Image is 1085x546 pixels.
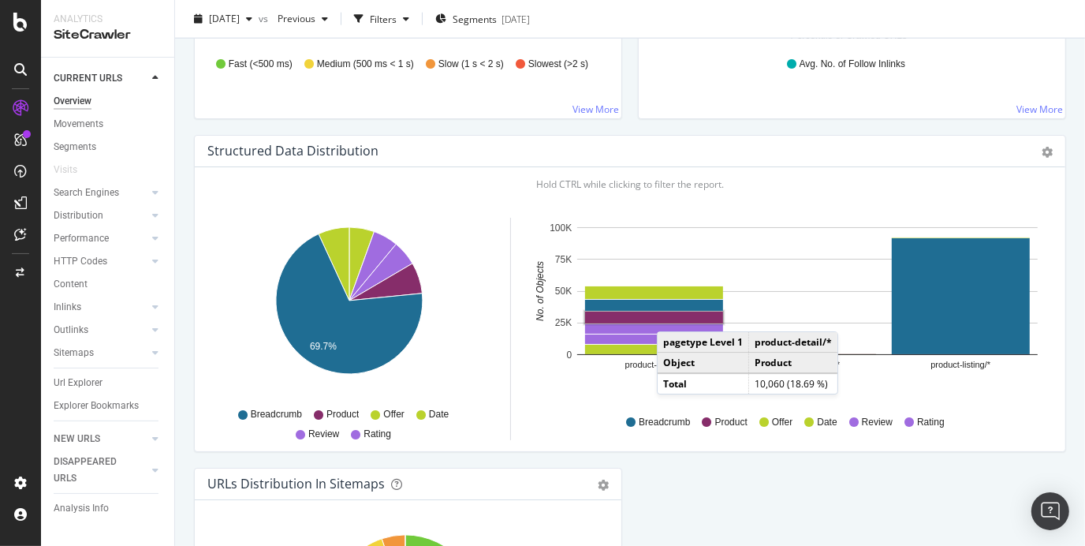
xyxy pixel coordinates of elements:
text: 69.7% [310,341,337,352]
a: Outlinks [54,322,147,338]
div: DISAPPEARED URLS [54,454,133,487]
text: 0 [567,350,572,361]
td: 10,060 (18.69 %) [749,374,838,395]
td: Product [749,353,838,374]
span: Product [326,408,359,421]
a: Segments [54,139,163,155]
a: Inlinks [54,299,147,316]
span: Review [862,416,893,429]
text: No. of Objects [535,261,546,321]
span: Breadcrumb [639,416,690,429]
div: Movements [54,116,103,133]
div: URLs Distribution in Sitemaps [207,476,385,492]
div: HTTP Codes [54,253,107,270]
div: Sitemaps [54,345,94,361]
text: Percentile of Crawled URLs [791,30,907,41]
button: Filters [348,6,416,32]
span: Date [429,408,449,421]
span: Review [308,428,339,441]
svg: A chart. [530,218,1042,401]
a: Visits [54,162,93,178]
div: NEW URLS [54,431,100,447]
a: Analysis Info [54,500,163,517]
a: Distribution [54,208,147,224]
div: Analytics [54,13,162,26]
span: Rating [917,416,945,429]
td: pagetype Level 1 [658,332,749,353]
div: Overview [54,93,91,110]
div: Open Intercom Messenger [1031,492,1069,530]
div: Outlinks [54,322,88,338]
text: product-listing/* [930,360,991,369]
span: Date [817,416,837,429]
span: Breadcrumb [251,408,302,421]
td: Object [658,353,749,374]
div: gear [1042,147,1053,158]
a: DISAPPEARED URLS [54,454,147,487]
a: Overview [54,93,163,110]
span: 2025 Aug. 21st [209,12,240,25]
span: Product [715,416,748,429]
div: Search Engines [54,185,119,201]
td: Total [658,374,749,395]
span: Offer [383,408,404,421]
div: SiteCrawler [54,26,162,44]
div: Filters [370,12,397,25]
text: 25K [555,317,572,328]
a: Explorer Bookmarks [54,398,163,414]
span: Offer [772,416,792,429]
div: Visits [54,162,77,178]
a: NEW URLS [54,431,147,447]
div: Performance [54,230,109,247]
div: Content [54,276,88,293]
span: Previous [271,12,315,25]
a: View More [1016,103,1063,116]
a: Sitemaps [54,345,147,361]
text: product-detail/* [625,360,684,369]
div: CURRENT URLS [54,70,122,87]
span: Rating [364,428,391,441]
div: Explorer Bookmarks [54,398,139,414]
span: Medium (500 ms < 1 s) [317,58,414,71]
button: Previous [271,6,334,32]
span: Slow (1 s < 2 s) [438,58,504,71]
div: Analysis Info [54,500,109,517]
button: Segments[DATE] [429,6,536,32]
a: Performance [54,230,147,247]
span: Fast (<500 ms) [229,58,293,71]
div: Url Explorer [54,375,103,391]
div: Structured Data Distribution [207,143,378,159]
div: Distribution [54,208,103,224]
a: Content [54,276,163,293]
div: Inlinks [54,299,81,316]
text: 50K [555,286,572,297]
a: HTTP Codes [54,253,147,270]
span: Slowest (>2 s) [528,58,588,71]
a: Url Explorer [54,375,163,391]
text: 100K [550,223,572,234]
a: View More [572,103,619,116]
span: Segments [453,12,497,25]
button: [DATE] [188,6,259,32]
a: CURRENT URLS [54,70,147,87]
td: product-detail/* [749,332,838,353]
a: Search Engines [54,185,147,201]
div: gear [598,480,609,491]
div: [DATE] [501,12,530,25]
span: vs [259,12,271,25]
svg: A chart. [211,218,487,401]
div: Segments [54,139,96,155]
span: Avg. No. of Follow Inlinks [800,58,906,71]
text: 75K [555,254,572,265]
a: Movements [54,116,163,133]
